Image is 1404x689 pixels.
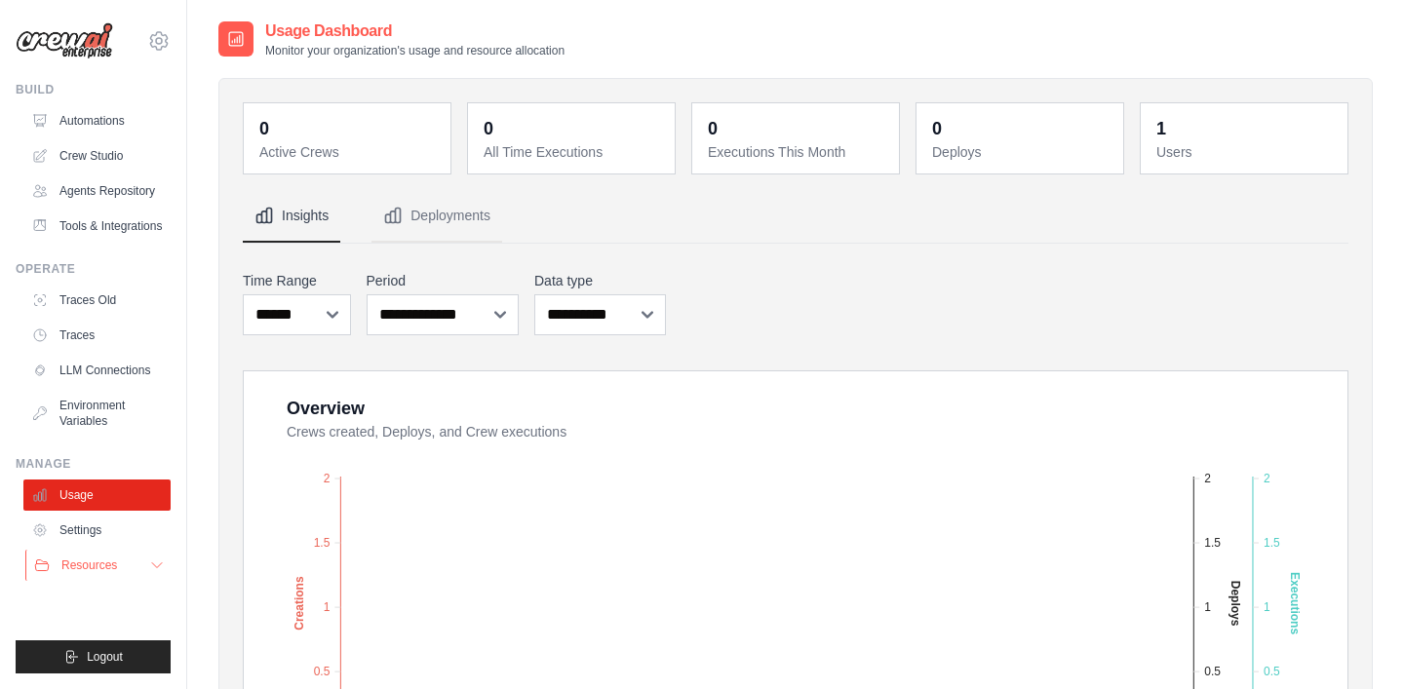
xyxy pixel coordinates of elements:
[23,390,171,437] a: Environment Variables
[23,140,171,172] a: Crew Studio
[1156,115,1166,142] div: 1
[484,115,493,142] div: 0
[484,142,663,162] dt: All Time Executions
[371,190,502,243] button: Deployments
[259,115,269,142] div: 0
[23,479,171,511] a: Usage
[932,142,1111,162] dt: Deploys
[265,19,565,43] h2: Usage Dashboard
[243,190,1348,243] nav: Tabs
[243,190,340,243] button: Insights
[16,261,171,277] div: Operate
[23,320,171,351] a: Traces
[1204,665,1221,678] tspan: 0.5
[23,515,171,546] a: Settings
[287,395,365,422] div: Overview
[1204,536,1221,550] tspan: 1.5
[16,82,171,97] div: Build
[367,271,520,290] label: Period
[23,211,171,242] a: Tools & Integrations
[1228,581,1242,627] text: Deploys
[1288,572,1302,634] text: Executions
[87,649,123,665] span: Logout
[314,665,331,678] tspan: 0.5
[243,271,351,290] label: Time Range
[534,271,666,290] label: Data type
[23,175,171,207] a: Agents Repository
[265,43,565,58] p: Monitor your organization's usage and resource allocation
[61,557,117,573] span: Resources
[23,105,171,136] a: Automations
[16,640,171,673] button: Logout
[25,550,173,581] button: Resources
[1204,600,1211,614] tspan: 1
[932,115,942,142] div: 0
[1264,600,1270,614] tspan: 1
[1264,665,1280,678] tspan: 0.5
[292,576,306,631] text: Creations
[324,600,331,614] tspan: 1
[16,456,171,472] div: Manage
[287,422,1324,441] dt: Crews created, Deploys, and Crew executions
[16,22,113,59] img: Logo
[1264,472,1270,485] tspan: 2
[708,115,718,142] div: 0
[1156,142,1336,162] dt: Users
[23,355,171,386] a: LLM Connections
[259,142,439,162] dt: Active Crews
[23,285,171,316] a: Traces Old
[314,536,331,550] tspan: 1.5
[1264,536,1280,550] tspan: 1.5
[1204,472,1211,485] tspan: 2
[708,142,887,162] dt: Executions This Month
[324,472,331,485] tspan: 2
